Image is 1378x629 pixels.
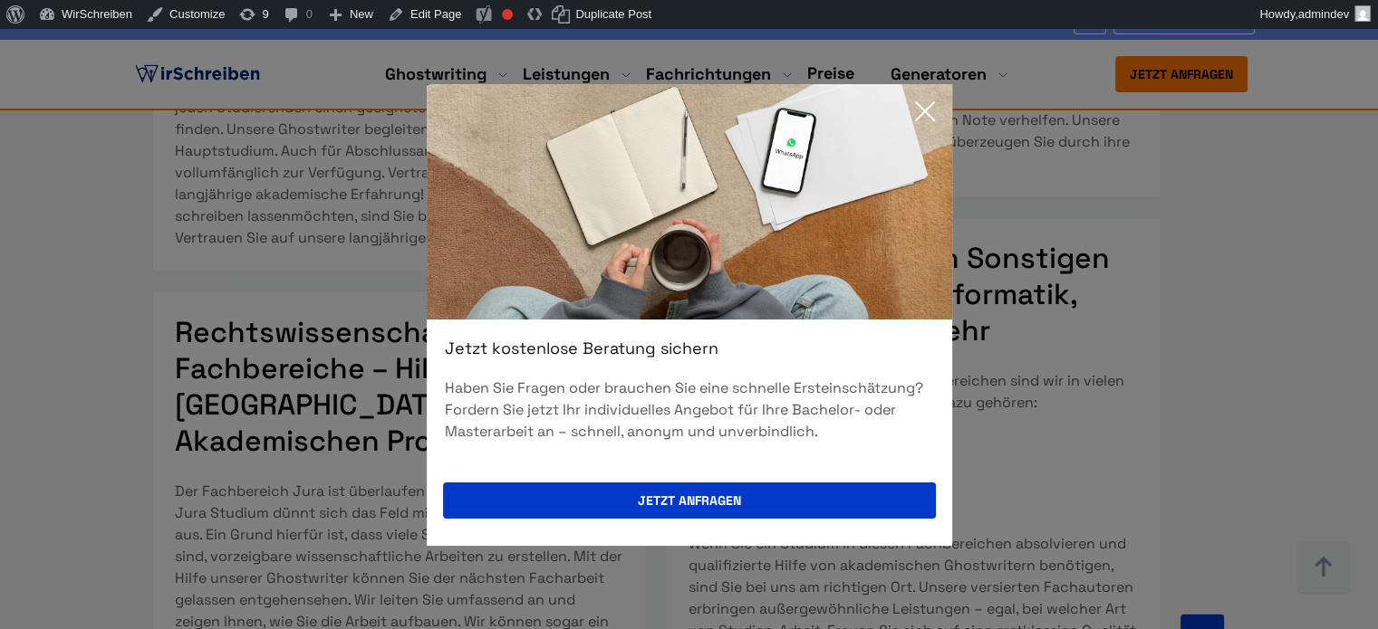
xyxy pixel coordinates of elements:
p: Haben Sie Fragen oder brauchen Sie eine schnelle Ersteinschätzung? [445,377,934,399]
div: Focus keyphrase not set [502,9,513,20]
div: Jetzt kostenlose Beratung sichern [427,338,952,359]
button: Jetzt anfragen [443,482,936,519]
p: Fordern Sie jetzt Ihr individuelles Angebot für Ihre Bachelor- oder Masterarbeit an – schnell, an... [445,399,934,443]
img: exit [427,84,952,319]
span: admindev [1298,7,1349,21]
